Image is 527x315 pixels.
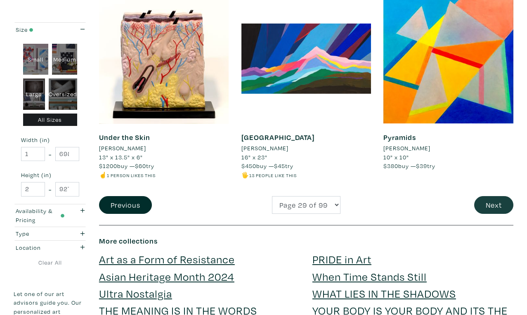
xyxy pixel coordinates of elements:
span: $450 [241,162,256,170]
button: Type [14,227,87,241]
a: Asian Heritage Month 2024 [99,269,234,284]
span: $39 [416,162,427,170]
a: [PERSON_NAME] [383,144,513,153]
a: [PERSON_NAME] [241,144,371,153]
a: Pyramids [383,133,416,142]
div: Type [16,229,64,238]
span: 13" x 13.5" x 6" [99,153,143,161]
div: Availability & Pricing [16,206,64,224]
div: Location [16,243,64,252]
li: [PERSON_NAME] [99,144,146,153]
a: [PERSON_NAME] [99,144,229,153]
span: buy — try [99,162,154,170]
h6: More collections [99,237,513,246]
small: 13 people like this [249,172,297,178]
button: Previous [99,196,152,214]
span: 16" x 23" [241,153,267,161]
span: buy — try [383,162,435,170]
button: Location [14,241,87,254]
button: Next [474,196,513,214]
small: Width (in) [21,137,79,143]
span: 10" x 10" [383,153,409,161]
a: Clear All [14,258,87,267]
div: All Sizes [23,114,78,126]
button: Size [14,23,87,36]
a: Art as a Form of Resistance [99,252,235,266]
a: When Time Stands Still [312,269,427,284]
span: - [49,149,52,160]
span: $45 [274,162,285,170]
a: [GEOGRAPHIC_DATA] [241,133,314,142]
span: $1200 [99,162,117,170]
a: PRIDE in Art [312,252,371,266]
li: 🖐️ [241,171,371,180]
div: Small [23,44,48,75]
span: $60 [135,162,146,170]
a: WHAT LIES IN THE SHADOWS [312,286,456,301]
li: ☝️ [99,171,229,180]
span: $380 [383,162,398,170]
span: buy — try [241,162,293,170]
a: Ultra Nostalgia [99,286,172,301]
div: Size [16,25,64,34]
small: Height (in) [21,172,79,178]
small: 1 person likes this [107,172,156,178]
div: Medium [52,44,77,75]
span: - [49,184,52,195]
button: Availability & Pricing [14,204,87,227]
div: Oversized [49,78,77,110]
a: Under the Skin [99,133,150,142]
div: Large [23,78,45,110]
li: [PERSON_NAME] [241,144,288,153]
li: [PERSON_NAME] [383,144,430,153]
